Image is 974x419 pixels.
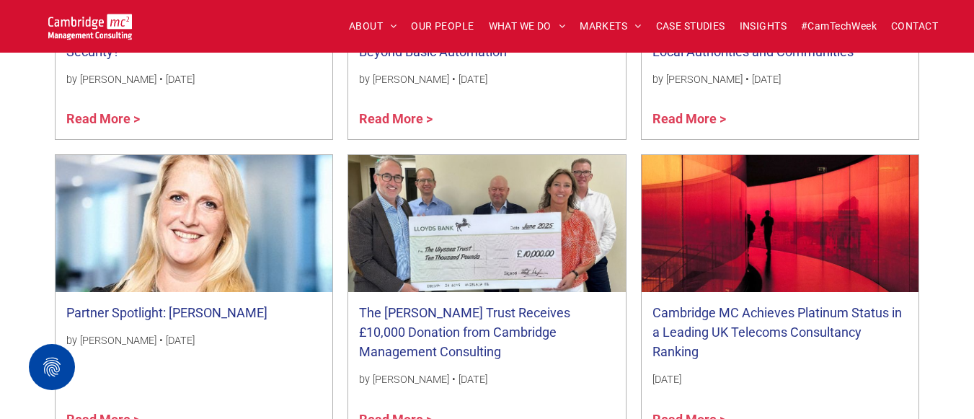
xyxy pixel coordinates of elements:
[359,303,615,361] a: The [PERSON_NAME] Trust Receives £10,000 Donation from Cambridge Management Consulting
[342,15,404,38] a: ABOUT
[652,74,743,86] span: by [PERSON_NAME]
[649,15,732,38] a: CASE STUDIES
[159,335,163,347] span: •
[404,15,481,38] a: OUR PEOPLE
[459,374,487,386] span: [DATE]
[452,374,456,386] span: •
[66,74,156,86] span: by [PERSON_NAME]
[359,109,615,128] a: Read More >
[572,15,648,38] a: MARKETS
[652,303,908,361] a: Cambridge MC Achieves Platinum Status in a Leading UK Telecoms Consultancy Ranking
[48,16,132,31] a: Your Business Transformed | Cambridge Management Consulting
[482,15,573,38] a: WHAT WE DO
[359,374,449,386] span: by [PERSON_NAME]
[348,155,626,292] a: Cambridge MC Falklands team standing with Polly Marsh, CEO of the Ulysses Trust, holding a cheque
[48,14,132,40] img: Cambridge MC Logo
[732,15,794,38] a: INSIGHTS
[56,155,333,292] a: Rinat Abdrasilov | Partner - Banking & Finance | Cambridge Management Consulting
[359,74,449,86] span: by [PERSON_NAME]
[66,303,322,322] a: Partner Spotlight: [PERSON_NAME]
[66,335,156,347] span: by [PERSON_NAME]
[652,109,908,128] a: Read More >
[166,74,195,86] span: [DATE]
[642,155,919,292] a: Long curving glass walkway looking out on a city. Image has a deep red tint and high contrast
[459,74,487,86] span: [DATE]
[884,15,945,38] a: CONTACT
[452,74,456,86] span: •
[166,335,195,347] span: [DATE]
[752,74,781,86] span: [DATE]
[745,74,749,86] span: •
[66,109,322,128] a: Read More >
[794,15,884,38] a: #CamTechWeek
[652,374,681,386] span: [DATE]
[159,74,163,86] span: •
